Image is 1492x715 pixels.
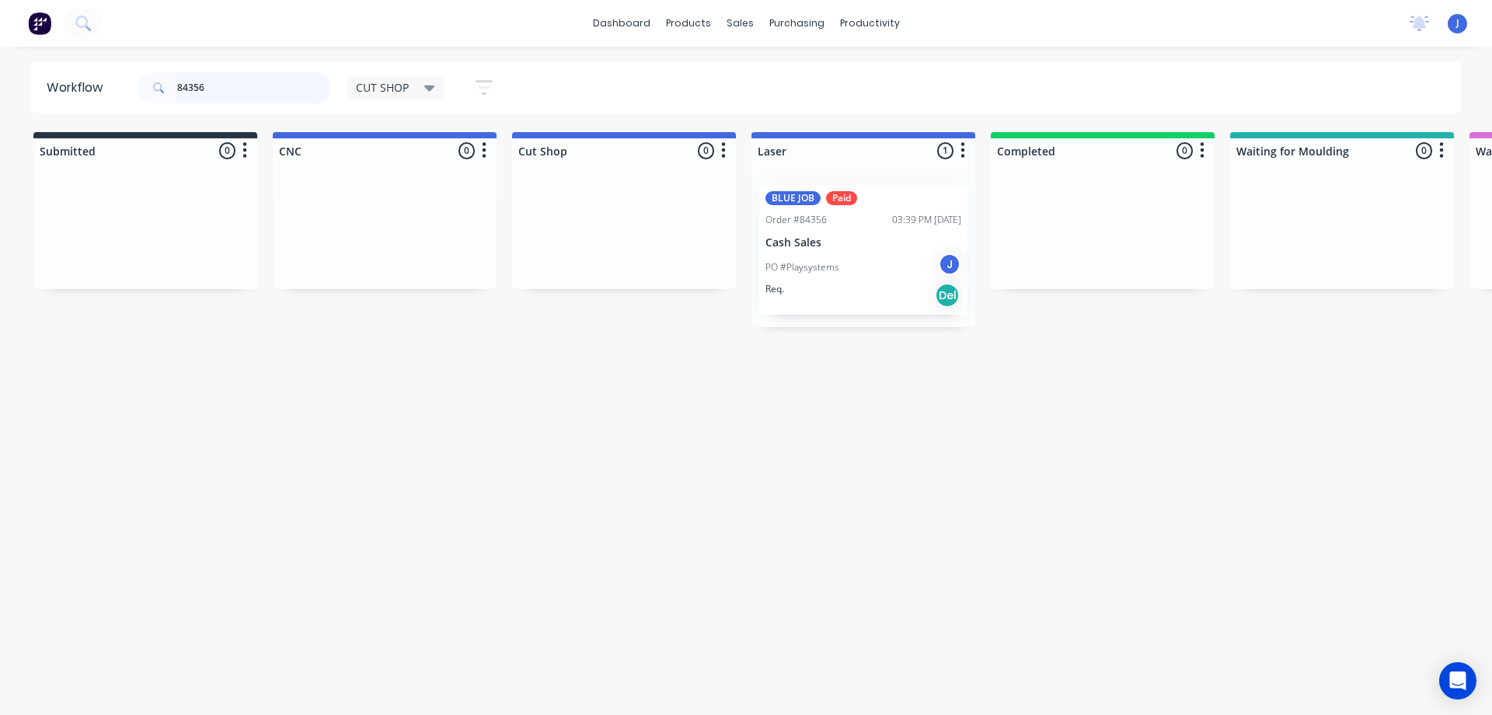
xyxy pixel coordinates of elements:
[938,253,961,276] div: J
[47,78,110,97] div: Workflow
[762,12,832,35] div: purchasing
[177,72,331,103] input: Search for orders...
[759,185,967,315] div: BLUE JOBPaidOrder #8435603:39 PM [DATE]Cash SalesPO #PlaysystemsJReq.Del
[765,236,961,249] p: Cash Sales
[719,12,762,35] div: sales
[658,12,719,35] div: products
[826,191,857,205] div: Paid
[1439,662,1476,699] div: Open Intercom Messenger
[832,12,908,35] div: productivity
[892,213,961,227] div: 03:39 PM [DATE]
[356,79,409,96] span: CUT SHOP
[765,191,821,205] div: BLUE JOB
[765,260,839,274] p: PO #Playsystems
[765,213,827,227] div: Order #84356
[1456,16,1459,30] span: J
[585,12,658,35] a: dashboard
[28,12,51,35] img: Factory
[935,283,960,308] div: Del
[765,282,784,296] p: Req.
